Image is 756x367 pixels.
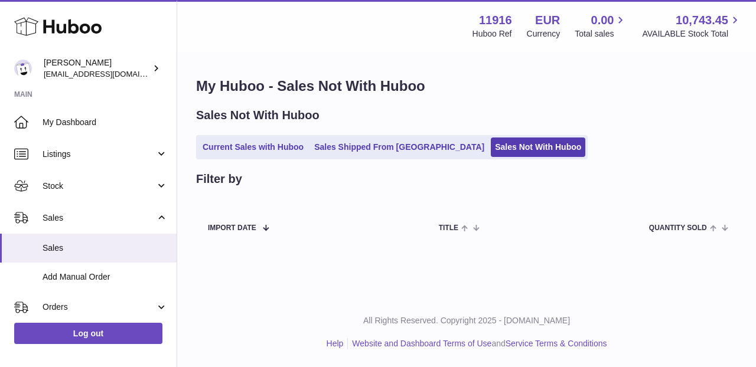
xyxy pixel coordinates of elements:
[198,137,308,157] a: Current Sales with Huboo
[196,107,320,123] h2: Sales Not With Huboo
[535,12,560,28] strong: EUR
[642,28,742,40] span: AVAILABLE Stock Total
[506,339,607,348] a: Service Terms & Conditions
[14,60,32,77] img: info@bananaleafsupplements.com
[310,137,488,157] a: Sales Shipped From [GEOGRAPHIC_DATA]
[44,57,150,80] div: [PERSON_NAME]
[43,302,155,313] span: Orders
[472,28,512,40] div: Huboo Ref
[649,224,707,232] span: Quantity Sold
[642,12,742,40] a: 10,743.45 AVAILABLE Stock Total
[575,12,627,40] a: 0.00 Total sales
[575,28,627,40] span: Total sales
[43,212,155,224] span: Sales
[196,77,737,96] h1: My Huboo - Sales Not With Huboo
[348,338,607,349] li: and
[676,12,728,28] span: 10,743.45
[43,117,168,128] span: My Dashboard
[527,28,561,40] div: Currency
[187,315,747,326] p: All Rights Reserved. Copyright 2025 - [DOMAIN_NAME]
[352,339,491,348] a: Website and Dashboard Terms of Use
[14,323,162,344] a: Log out
[43,243,168,254] span: Sales
[591,12,614,28] span: 0.00
[43,149,155,160] span: Listings
[327,339,344,348] a: Help
[43,271,168,283] span: Add Manual Order
[491,137,585,157] a: Sales Not With Huboo
[196,171,242,187] h2: Filter by
[43,181,155,192] span: Stock
[208,224,256,232] span: Import date
[439,224,458,232] span: Title
[44,69,174,78] span: [EMAIL_ADDRESS][DOMAIN_NAME]
[479,12,512,28] strong: 11916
